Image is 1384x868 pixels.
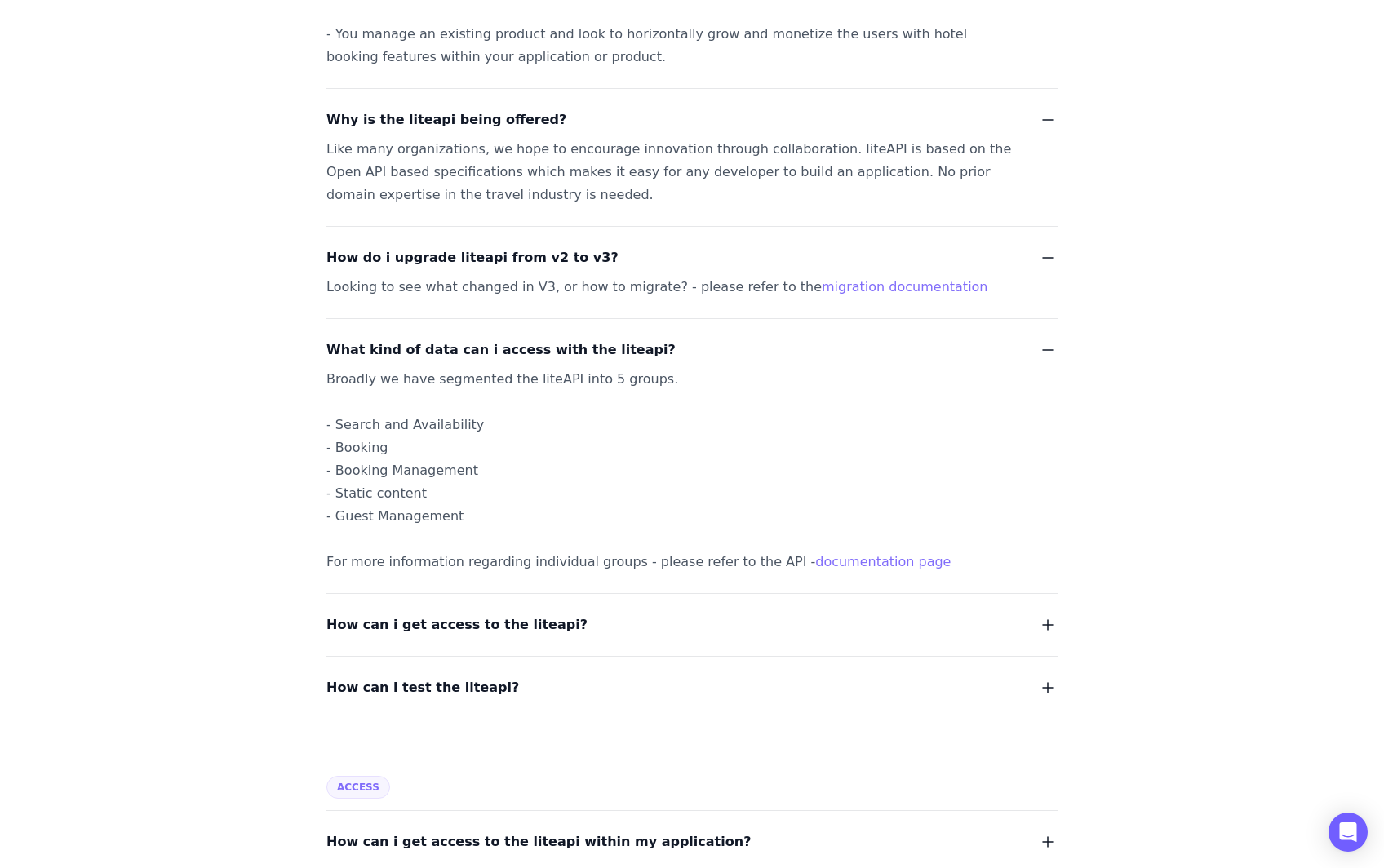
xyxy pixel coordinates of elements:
[326,368,1018,573] div: Broadly we have segmented the liteAPI into 5 groups. - Search and Availability - Booking - Bookin...
[1329,813,1368,852] div: Open Intercom Messenger
[326,613,1058,636] button: How can i get access to the liteapi?
[326,108,566,131] span: Why is the liteapi being offered?
[326,676,1058,699] button: How can i test the liteapi?
[326,830,1058,853] button: How can i get access to the liteapi within my application?
[326,276,1018,299] div: Looking to see what changed in V3, or how to migrate? - please refer to the
[326,676,519,699] span: How can i test the liteapi?
[815,554,951,569] a: documentation page
[326,339,1058,361] button: What kind of data can i access with the liteapi?
[822,279,987,294] a: migration documentation
[326,108,1058,131] button: Why is the liteapi being offered?
[326,339,676,361] span: What kind of data can i access with the liteapi?
[326,776,390,799] span: Access
[326,613,588,636] span: How can i get access to the liteapi?
[326,138,1018,206] div: Like many organizations, we hope to encourage innovation through collaboration. liteAPI is based ...
[326,246,1058,269] button: How do i upgrade liteapi from v2 to v3?
[326,246,619,269] span: How do i upgrade liteapi from v2 to v3?
[326,830,751,853] span: How can i get access to the liteapi within my application?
